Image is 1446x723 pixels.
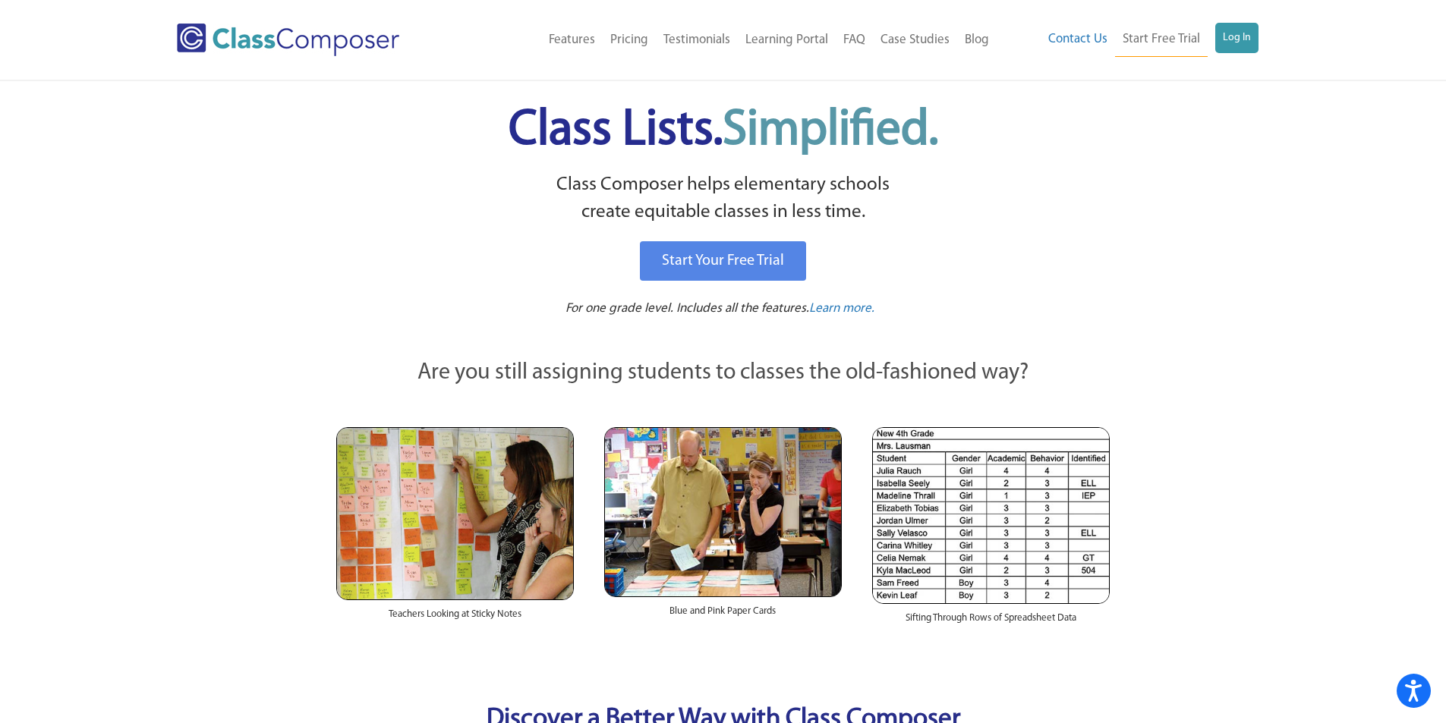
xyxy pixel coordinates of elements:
span: Learn more. [809,302,874,315]
a: Pricing [603,24,656,57]
p: Are you still assigning students to classes the old-fashioned way? [336,357,1110,390]
a: Learn more. [809,300,874,319]
a: Learning Portal [738,24,836,57]
a: Features [541,24,603,57]
a: Start Free Trial [1115,23,1208,57]
a: Testimonials [656,24,738,57]
img: Class Composer [177,24,399,56]
span: Start Your Free Trial [662,253,784,269]
nav: Header Menu [462,24,997,57]
a: FAQ [836,24,873,57]
span: Class Lists. [509,106,938,156]
p: Class Composer helps elementary schools create equitable classes in less time. [334,171,1113,227]
img: Spreadsheets [872,427,1110,604]
a: Contact Us [1041,23,1115,56]
div: Sifting Through Rows of Spreadsheet Data [872,604,1110,640]
nav: Header Menu [997,23,1259,57]
a: Start Your Free Trial [640,241,806,281]
div: Blue and Pink Paper Cards [604,597,842,633]
div: Teachers Looking at Sticky Notes [336,600,574,637]
a: Blog [957,24,997,57]
img: Teachers Looking at Sticky Notes [336,427,574,600]
span: Simplified. [723,106,938,156]
span: For one grade level. Includes all the features. [565,302,809,315]
a: Log In [1215,23,1259,53]
img: Blue and Pink Paper Cards [604,427,842,596]
a: Case Studies [873,24,957,57]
